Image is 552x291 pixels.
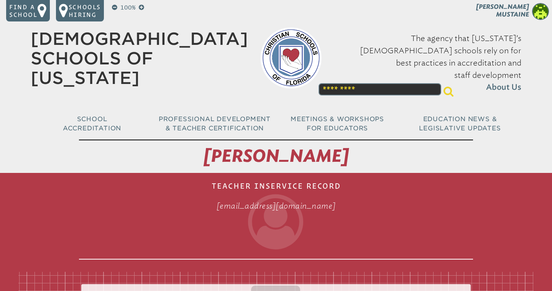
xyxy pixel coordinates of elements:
span: [PERSON_NAME] Mustaine [476,3,529,18]
p: Schools Hiring [69,3,101,18]
span: Meetings & Workshops for Educators [291,115,384,132]
span: [PERSON_NAME] [204,146,349,166]
span: Education News & Legislative Updates [419,115,501,132]
span: School Accreditation [63,115,121,132]
span: About Us [486,81,521,94]
span: Professional Development & Teacher Certification [159,115,271,132]
p: The agency that [US_STATE]’s [DEMOGRAPHIC_DATA] schools rely on for best practices in accreditati... [334,32,521,94]
a: [DEMOGRAPHIC_DATA] Schools of [US_STATE] [31,29,248,88]
h1: Teacher Inservice Record [79,176,473,260]
p: Find a school [9,3,38,18]
img: 665bd7691f6f65eaf6663b06d4425ed9 [532,3,549,20]
p: 100% [119,3,137,12]
img: csf-logo-web-colors.png [260,27,322,89]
